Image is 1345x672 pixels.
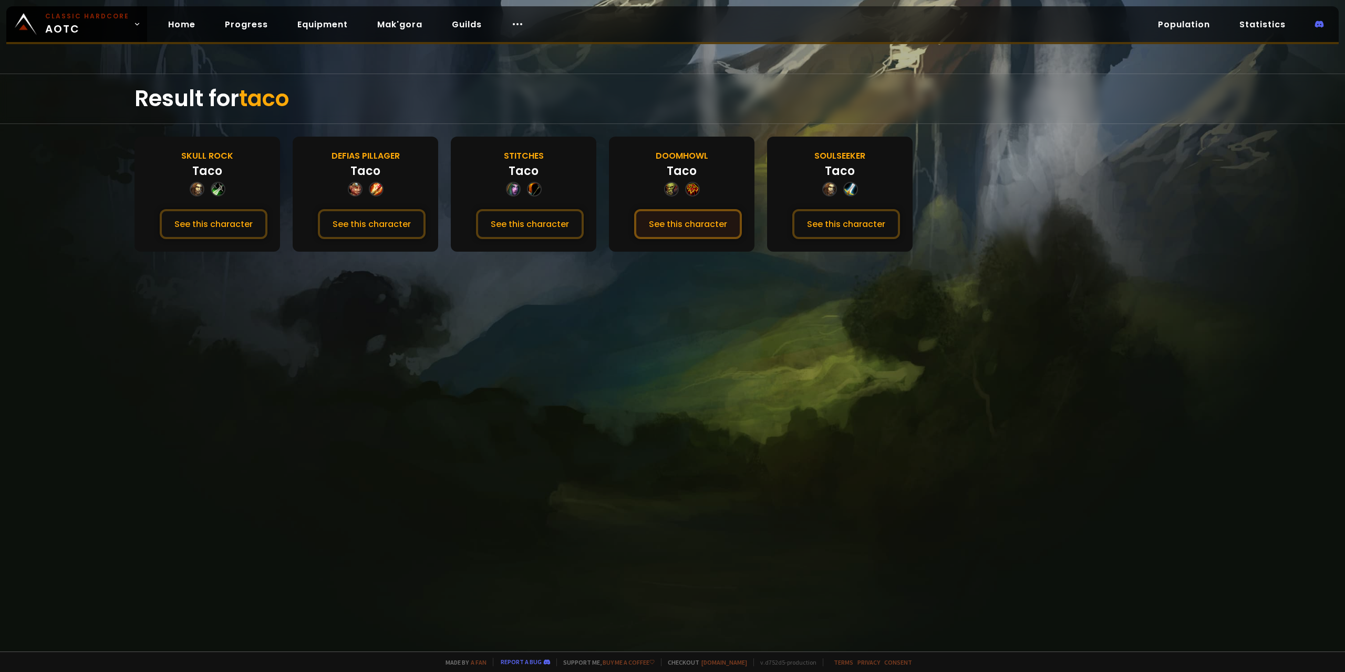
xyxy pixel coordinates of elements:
[289,14,356,35] a: Equipment
[6,6,147,42] a: Classic HardcoreAOTC
[509,162,539,180] div: Taco
[471,658,487,666] a: a fan
[476,209,584,239] button: See this character
[239,83,289,114] span: taco
[134,74,1210,123] div: Result for
[667,162,697,180] div: Taco
[160,14,204,35] a: Home
[369,14,431,35] a: Mak'gora
[181,149,233,162] div: Skull Rock
[603,658,655,666] a: Buy me a coffee
[834,658,853,666] a: Terms
[884,658,912,666] a: Consent
[443,14,490,35] a: Guilds
[439,658,487,666] span: Made by
[318,209,426,239] button: See this character
[160,209,267,239] button: See this character
[1150,14,1218,35] a: Population
[1231,14,1294,35] a: Statistics
[45,12,129,21] small: Classic Hardcore
[504,149,544,162] div: Stitches
[45,12,129,37] span: AOTC
[656,149,708,162] div: Doomhowl
[661,658,747,666] span: Checkout
[701,658,747,666] a: [DOMAIN_NAME]
[501,658,542,666] a: Report a bug
[825,162,855,180] div: Taco
[792,209,900,239] button: See this character
[556,658,655,666] span: Support me,
[857,658,880,666] a: Privacy
[216,14,276,35] a: Progress
[814,149,865,162] div: Soulseeker
[350,162,380,180] div: Taco
[332,149,400,162] div: Defias Pillager
[634,209,742,239] button: See this character
[192,162,222,180] div: Taco
[753,658,816,666] span: v. d752d5 - production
